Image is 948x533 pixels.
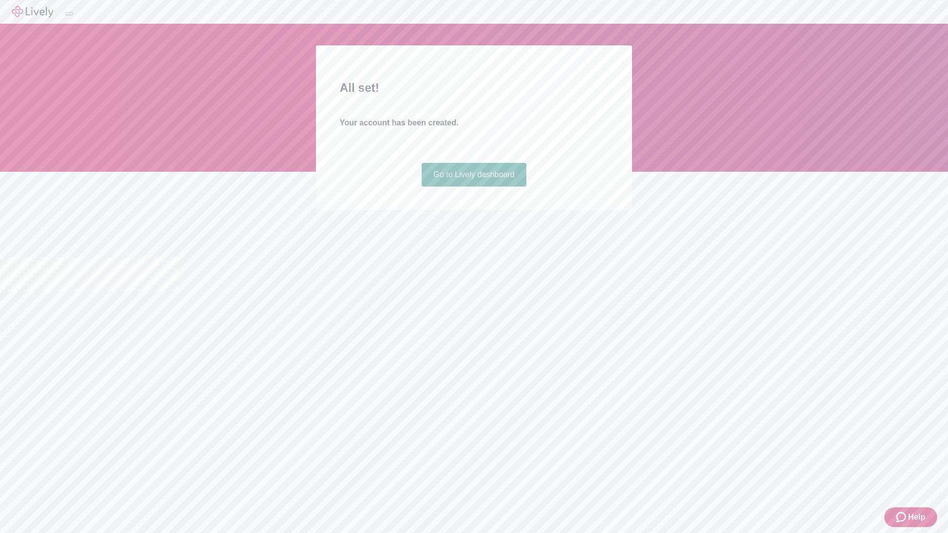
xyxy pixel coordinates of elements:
[884,507,937,527] button: Zendesk support iconHelp
[896,511,908,523] svg: Zendesk support icon
[340,117,608,129] h4: Your account has been created.
[908,511,925,523] span: Help
[422,163,527,187] a: Go to Lively dashboard
[12,6,53,18] img: Lively
[65,12,73,15] button: Log out
[340,79,608,97] h2: All set!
